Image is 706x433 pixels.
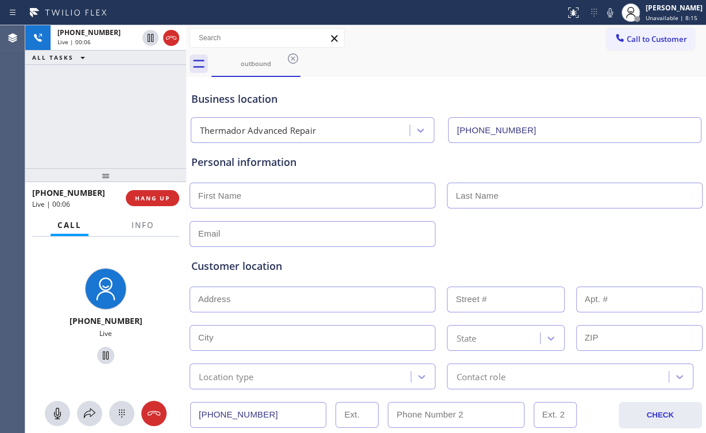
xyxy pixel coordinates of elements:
[142,30,159,46] button: Hold Customer
[77,401,102,426] button: Open directory
[602,5,618,21] button: Mute
[447,287,564,312] input: Street #
[125,214,161,237] button: Info
[534,402,577,428] input: Ext. 2
[57,220,82,230] span: Call
[199,370,254,383] div: Location type
[51,214,88,237] button: Call
[456,331,476,345] div: State
[448,117,701,143] input: Phone Number
[190,402,326,428] input: Phone Number
[619,402,702,428] button: CHECK
[25,51,97,64] button: ALL TASKS
[335,402,379,428] input: Ext.
[32,199,70,209] span: Live | 00:06
[70,315,142,326] span: [PHONE_NUMBER]
[213,59,299,68] div: outbound
[190,183,435,208] input: First Name
[576,325,703,351] input: ZIP
[32,53,74,61] span: ALL TASKS
[191,91,701,107] div: Business location
[388,402,524,428] input: Phone Number 2
[456,370,505,383] div: Contact role
[109,401,134,426] button: Open dialpad
[126,190,179,206] button: HANG UP
[627,34,687,44] span: Call to Customer
[135,194,170,202] span: HANG UP
[200,124,316,137] div: Thermador Advanced Repair
[141,401,167,426] button: Hang up
[191,258,701,274] div: Customer location
[190,29,344,47] input: Search
[576,287,703,312] input: Apt. #
[32,187,105,198] span: [PHONE_NUMBER]
[447,183,702,208] input: Last Name
[191,154,701,170] div: Personal information
[163,30,179,46] button: Hang up
[646,3,703,13] div: [PERSON_NAME]
[97,347,114,364] button: Hold Customer
[99,328,112,338] span: Live
[607,28,695,50] button: Call to Customer
[646,14,697,22] span: Unavailable | 8:15
[57,28,121,37] span: [PHONE_NUMBER]
[132,220,154,230] span: Info
[190,221,435,247] input: Email
[190,287,435,312] input: Address
[57,38,91,46] span: Live | 00:06
[45,401,70,426] button: Mute
[190,325,435,351] input: City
